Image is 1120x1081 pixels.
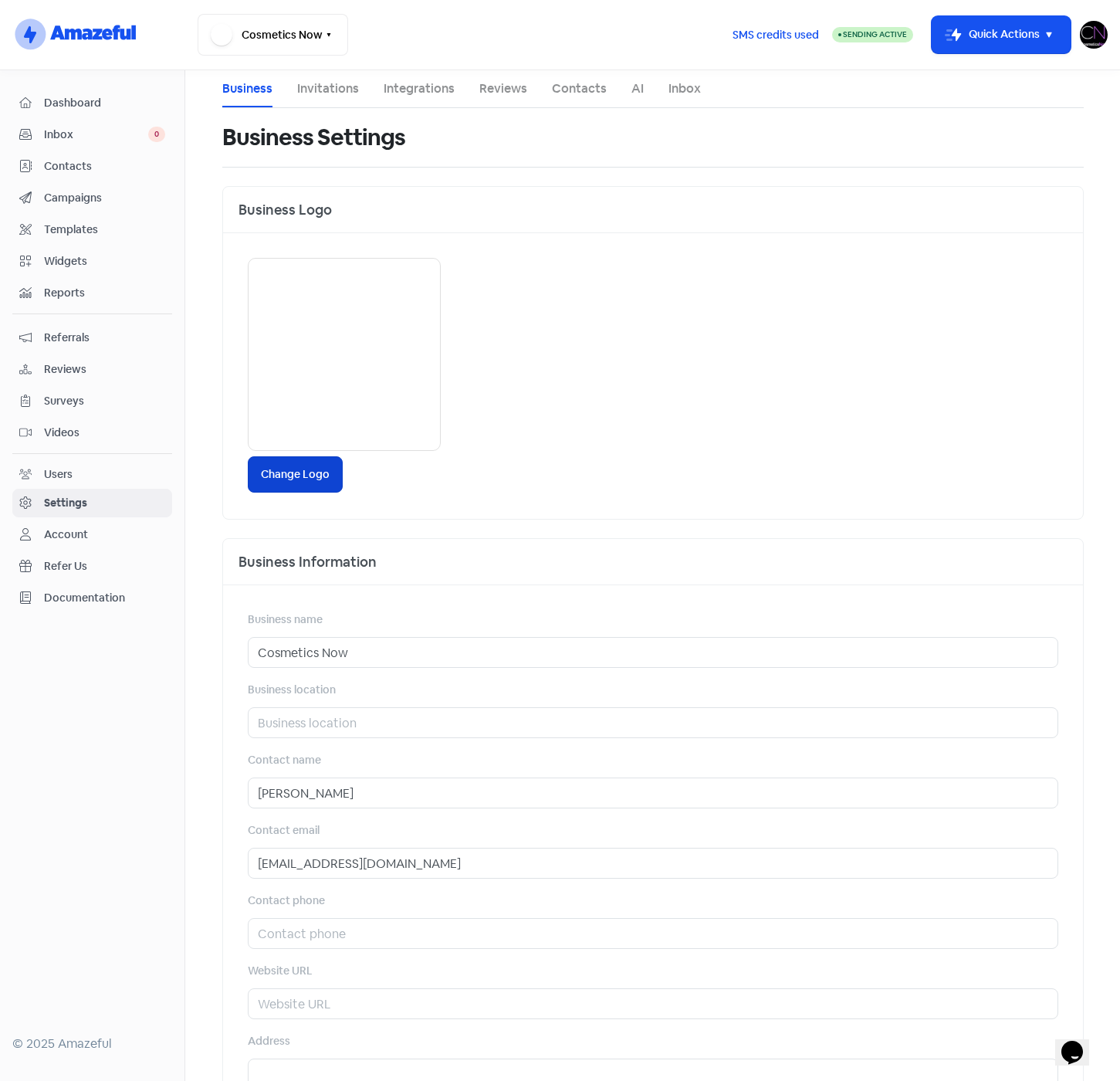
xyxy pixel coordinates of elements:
[12,552,172,581] a: Refer Us
[198,14,348,56] button: Cosmetics Now
[668,80,701,98] a: Inbox
[248,963,313,979] label: Website URL
[44,527,88,543] div: Account
[12,120,172,149] a: Inbox 0
[719,25,832,42] a: SMS credits used
[12,489,172,517] a: Settings
[44,495,87,511] div: Settings
[44,466,73,483] div: Users
[248,612,323,628] label: Business name
[248,778,1058,808] input: Contact name
[222,113,406,162] h1: Business Settings
[248,822,320,839] label: Contact email
[12,89,172,117] a: Dashboard
[223,187,1083,233] div: Business Logo
[248,752,321,768] label: Contact name
[248,707,1058,738] input: Business location
[384,80,455,98] a: Integrations
[248,682,336,698] label: Business location
[248,988,1058,1019] input: Website URL
[222,80,272,98] a: Business
[223,539,1083,585] div: Business Information
[44,158,165,175] span: Contacts
[44,222,165,238] span: Templates
[248,848,1058,879] input: Contact email
[12,584,172,612] a: Documentation
[248,893,325,909] label: Contact phone
[44,330,165,346] span: Referrals
[832,25,913,44] a: Sending Active
[44,425,165,441] span: Videos
[12,419,172,447] a: Videos
[44,558,165,574] span: Refer Us
[44,590,165,606] span: Documentation
[843,29,907,39] span: Sending Active
[12,279,172,307] a: Reports
[12,247,172,276] a: Widgets
[297,80,359,98] a: Invitations
[12,184,172,212] a: Campaigns
[12,387,172,415] a: Surveys
[44,253,165,269] span: Widgets
[148,127,165,142] span: 0
[248,918,1058,949] input: Contact phone
[12,460,172,489] a: Users
[12,215,172,244] a: Templates
[1055,1019,1105,1066] iframe: chat widget
[44,393,165,409] span: Surveys
[44,361,165,378] span: Reviews
[248,637,1058,668] input: Business name
[479,80,527,98] a: Reviews
[12,355,172,384] a: Reviews
[248,1033,290,1049] label: Address
[932,16,1071,53] button: Quick Actions
[44,190,165,206] span: Campaigns
[44,127,148,143] span: Inbox
[12,152,172,181] a: Contacts
[733,27,819,43] span: SMS credits used
[44,95,165,111] span: Dashboard
[631,80,644,98] a: AI
[12,324,172,352] a: Referrals
[12,1035,172,1053] div: © 2025 Amazeful
[1080,21,1108,49] img: User
[552,80,607,98] a: Contacts
[248,456,343,493] label: Change Logo
[44,285,165,301] span: Reports
[12,520,172,549] a: Account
